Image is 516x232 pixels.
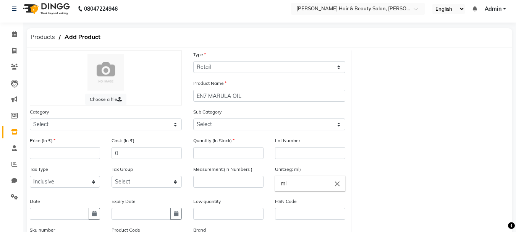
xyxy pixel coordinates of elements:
label: Date [30,198,40,205]
i: Close [333,179,341,188]
label: Expiry Date [112,198,136,205]
label: Cost: (In ₹) [112,137,134,144]
label: Lot Number [275,137,300,144]
label: Low quantity [193,198,221,205]
label: Category [30,109,49,115]
label: HSN Code [275,198,297,205]
label: Tax Group [112,166,133,173]
span: Admin [485,5,501,13]
label: Tax Type [30,166,48,173]
label: Type [193,51,206,58]
span: Add Product [61,30,104,44]
label: Measurement:(In Numbers ) [193,166,252,173]
label: Product Name [193,80,226,87]
label: Choose a file [85,94,126,105]
span: Products [27,30,59,44]
label: Sub Category [193,109,222,115]
label: Unit:(eg: ml) [275,166,301,173]
img: Cinque Terre [87,54,124,91]
label: Quantity (In Stock) [193,137,235,144]
label: Price:(In ₹) [30,137,55,144]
